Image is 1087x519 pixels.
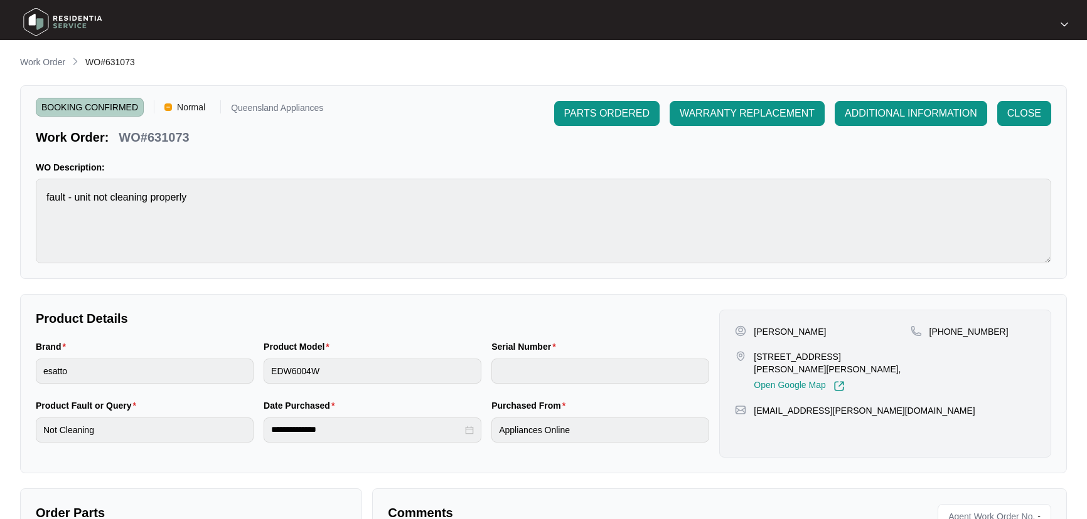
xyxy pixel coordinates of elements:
label: Serial Number [491,340,560,353]
img: residentia service logo [19,3,107,41]
input: Purchased From [491,417,709,443]
img: chevron-right [70,56,80,66]
button: CLOSE [997,101,1051,126]
p: [EMAIL_ADDRESS][PERSON_NAME][DOMAIN_NAME] [754,404,975,417]
img: Link-External [833,380,845,392]
img: map-pin [911,325,922,337]
span: CLOSE [1007,106,1041,121]
input: Brand [36,359,254,384]
button: ADDITIONAL INFORMATION [835,101,987,126]
p: Work Order: [36,128,109,146]
label: Product Model [264,340,335,353]
p: Queensland Appliances [231,103,323,117]
label: Product Fault or Query [36,399,141,412]
a: Open Google Map [754,380,844,392]
span: BOOKING CONFIRMED [36,98,144,117]
label: Purchased From [491,399,570,412]
p: WO#631073 [119,128,189,146]
span: PARTS ORDERED [564,106,650,121]
input: Serial Number [491,359,709,384]
input: Date Purchased [271,423,463,436]
p: Product Details [36,310,709,327]
p: Work Order [20,56,65,68]
p: WO Description: [36,161,1051,174]
textarea: fault - unit not cleaning properly [36,179,1051,263]
p: [PERSON_NAME] [754,325,826,338]
img: dropdown arrow [1061,21,1068,28]
span: WO#631073 [85,57,135,67]
input: Product Fault or Query [36,417,254,443]
p: [PHONE_NUMBER] [929,325,1009,338]
button: WARRANTY REPLACEMENT [670,101,825,126]
input: Product Model [264,359,481,384]
a: Work Order [18,56,68,70]
img: map-pin [735,404,746,416]
label: Brand [36,340,71,353]
button: PARTS ORDERED [554,101,660,126]
img: Vercel Logo [164,103,172,111]
span: ADDITIONAL INFORMATION [845,106,977,121]
img: user-pin [735,325,746,337]
label: Date Purchased [264,399,340,412]
p: [STREET_ADDRESS][PERSON_NAME][PERSON_NAME], [754,350,910,375]
span: Normal [172,98,210,117]
img: map-pin [735,350,746,362]
span: WARRANTY REPLACEMENT [680,106,815,121]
